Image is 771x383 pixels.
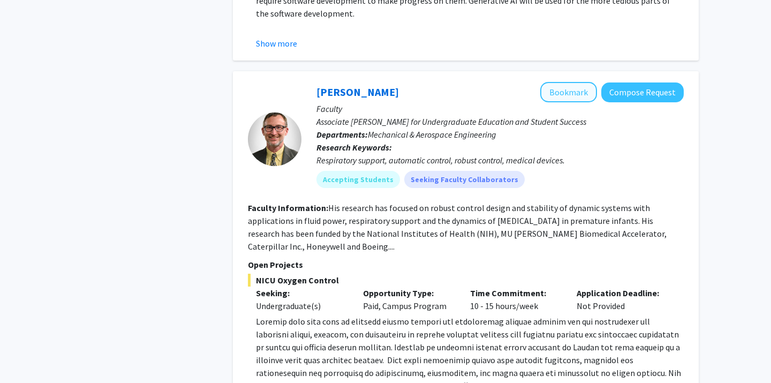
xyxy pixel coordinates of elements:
p: Application Deadline: [577,287,668,299]
div: Paid, Campus Program [355,287,462,312]
p: Associate [PERSON_NAME] for Undergraduate Education and Student Success [316,115,684,128]
b: Research Keywords: [316,142,392,153]
div: Respiratory support, automatic control, robust control, medical devices. [316,154,684,167]
p: Faculty [316,102,684,115]
p: Time Commitment: [470,287,561,299]
div: 10 - 15 hours/week [462,287,569,312]
mat-chip: Accepting Students [316,171,400,188]
span: Mechanical & Aerospace Engineering [368,129,496,140]
p: Open Projects [248,258,684,271]
button: Compose Request to Roger Fales [601,82,684,102]
p: Seeking: [256,287,347,299]
div: Not Provided [569,287,676,312]
fg-read-more: His research has focused on robust control design and stability of dynamic systems with applicati... [248,202,667,252]
iframe: Chat [8,335,46,375]
b: Faculty Information: [248,202,328,213]
div: Undergraduate(s) [256,299,347,312]
a: [PERSON_NAME] [316,85,399,99]
span: NICU Oxygen Control [248,274,684,287]
button: Add Roger Fales to Bookmarks [540,82,597,102]
p: Opportunity Type: [363,287,454,299]
button: Show more [256,37,297,50]
b: Departments: [316,129,368,140]
mat-chip: Seeking Faculty Collaborators [404,171,525,188]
